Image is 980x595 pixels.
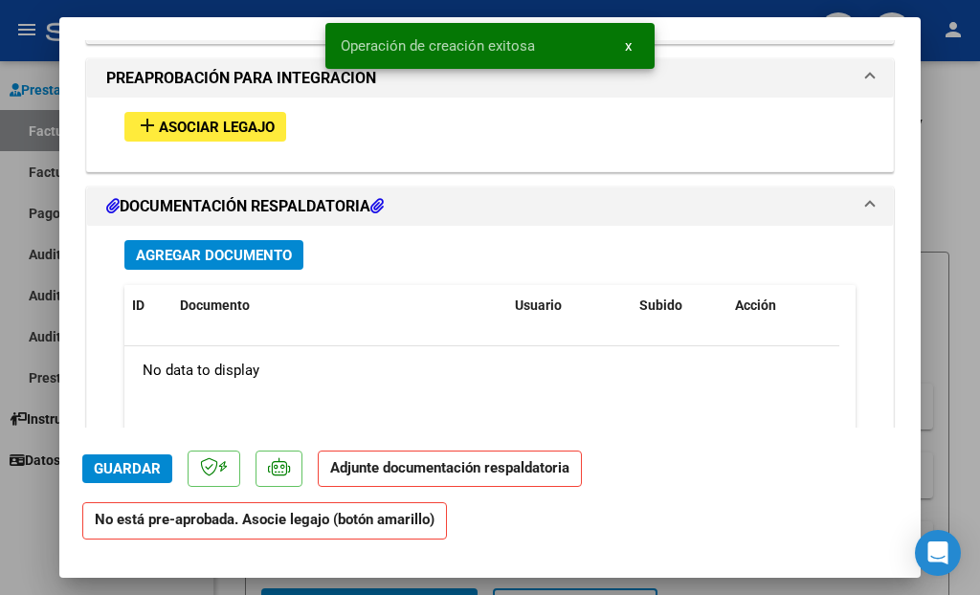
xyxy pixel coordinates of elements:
datatable-header-cell: Usuario [507,285,632,326]
div: Open Intercom Messenger [915,530,961,576]
datatable-header-cell: ID [124,285,172,326]
span: Documento [180,297,250,313]
h1: PREAPROBACIÓN PARA INTEGRACION [106,67,376,90]
datatable-header-cell: Acción [727,285,823,326]
span: Subido [639,297,682,313]
span: Asociar Legajo [159,119,275,136]
span: ID [132,297,145,313]
button: Agregar Documento [124,240,303,270]
span: Guardar [94,460,161,477]
strong: No está pre-aprobada. Asocie legajo (botón amarillo) [82,502,447,540]
span: x [625,37,632,55]
span: Agregar Documento [136,247,292,264]
span: Operación de creación exitosa [341,36,535,55]
h1: DOCUMENTACIÓN RESPALDATORIA [106,195,384,218]
button: x [610,29,647,63]
span: Acción [735,297,776,313]
mat-expansion-panel-header: DOCUMENTACIÓN RESPALDATORIA [87,187,893,226]
strong: Adjunte documentación respaldatoria [330,459,569,476]
datatable-header-cell: Subido [632,285,727,326]
button: Guardar [82,454,172,483]
mat-icon: add [136,114,159,137]
datatable-header-cell: Documento [172,285,507,326]
span: Usuario [515,297,562,313]
div: No data to display [124,346,839,394]
div: PREAPROBACIÓN PARA INTEGRACION [87,98,893,171]
mat-expansion-panel-header: PREAPROBACIÓN PARA INTEGRACION [87,59,893,98]
button: Asociar Legajo [124,112,286,142]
